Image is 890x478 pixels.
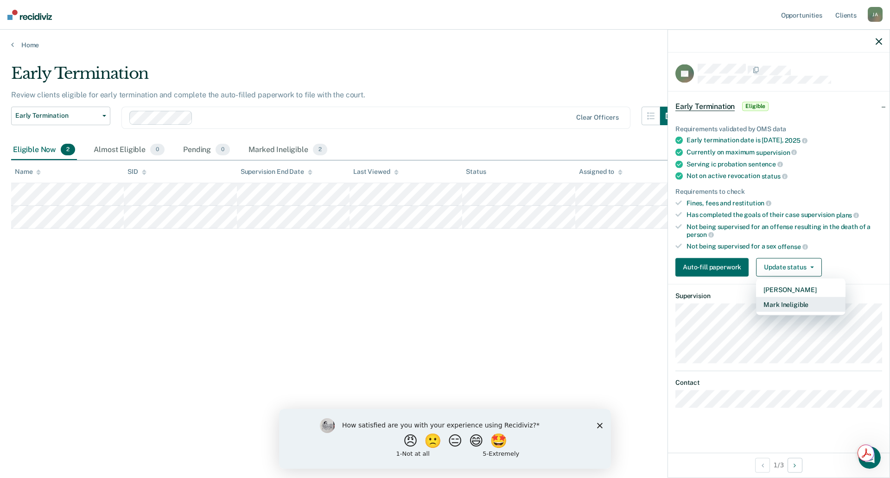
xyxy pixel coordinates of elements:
div: Early termination date is [DATE], [687,136,882,145]
span: 2 [313,144,327,156]
dt: Supervision [675,292,882,300]
div: Has completed the goals of their case supervision [687,211,882,219]
div: Requirements to check [675,187,882,195]
a: Home [11,41,879,49]
iframe: Survey by Kim from Recidiviz [279,409,611,469]
div: Fines, fees and [687,199,882,207]
div: SID [127,168,146,176]
span: plans [836,211,859,219]
span: Early Termination [675,102,735,111]
div: Currently on maximum [687,148,882,157]
button: Mark Ineligible [756,297,845,312]
div: Not on active revocation [687,172,882,180]
span: 0 [216,144,230,156]
div: Early Termination [11,64,679,90]
span: Eligible [742,102,769,111]
div: Status [466,168,486,176]
button: Auto-fill paperwork [675,258,749,276]
span: 2 [61,144,75,156]
span: 2025 [785,137,807,144]
span: Early Termination [15,112,99,120]
div: Not being supervised for a sex [687,242,882,251]
a: Auto-fill paperwork [675,258,752,276]
span: 0 [150,144,165,156]
span: sentence [748,160,783,168]
div: Marked Ineligible [247,140,329,160]
div: Almost Eligible [92,140,166,160]
img: Recidiviz [7,10,52,20]
div: 1 / 3 [668,453,890,477]
button: [PERSON_NAME] [756,282,845,297]
dt: Contact [675,379,882,387]
span: offense [778,243,808,250]
span: supervision [756,148,797,156]
span: person [687,231,714,238]
div: Supervision End Date [241,168,312,176]
button: Next Opportunity [788,458,802,472]
div: Assigned to [579,168,623,176]
div: Pending [181,140,232,160]
button: Update status [756,258,821,276]
span: restitution [732,199,771,207]
div: Name [15,168,41,176]
div: Serving ic probation [687,160,882,168]
div: J A [868,7,883,22]
div: Early TerminationEligible [668,91,890,121]
div: Not being supervised for an offense resulting in the death of a [687,223,882,238]
div: Last Viewed [353,168,398,176]
p: Review clients eligible for early termination and complete the auto-filled paperwork to file with... [11,90,365,99]
div: Eligible Now [11,140,77,160]
div: Clear officers [576,114,619,121]
div: Requirements validated by OMS data [675,125,882,133]
button: Previous Opportunity [755,458,770,472]
span: status [762,172,788,180]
